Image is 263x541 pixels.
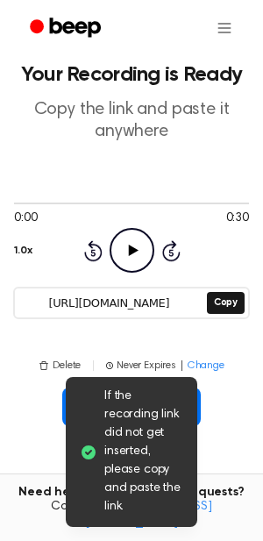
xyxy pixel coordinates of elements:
[14,210,37,228] span: 0:00
[207,292,245,314] button: Copy
[106,358,224,374] button: Never Expires|Change
[18,11,117,46] a: Beep
[85,501,212,529] a: [EMAIL_ADDRESS][DOMAIN_NAME]
[11,500,252,530] span: Contact us
[14,236,32,266] button: 1.0x
[14,64,249,85] h1: Your Recording is Ready
[91,358,96,374] span: |
[203,7,245,49] button: Open menu
[180,358,184,374] span: |
[39,358,81,374] button: Delete
[14,99,249,143] p: Copy the link and paste it anywhere
[226,210,249,228] span: 0:30
[104,388,183,516] span: If the recording link did not get inserted, please copy and paste the link.
[62,388,202,426] button: Insert into Doc
[188,358,224,374] span: Change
